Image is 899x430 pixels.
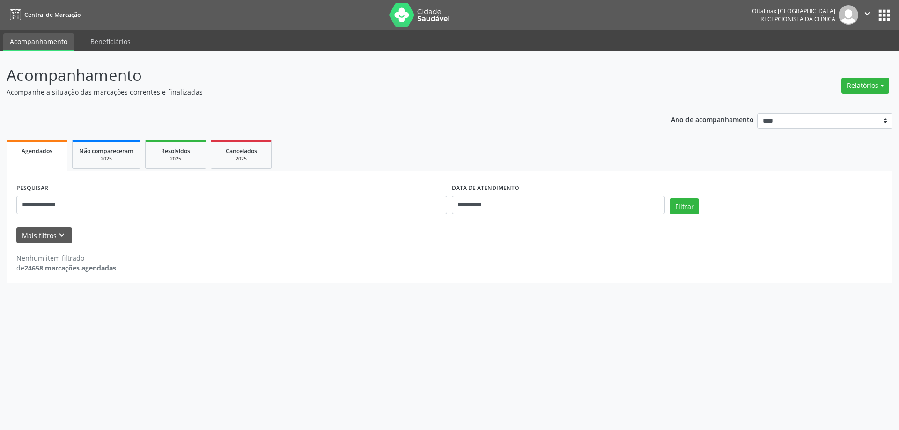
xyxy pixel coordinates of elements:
[7,64,626,87] p: Acompanhamento
[7,7,81,22] a: Central de Marcação
[16,181,48,196] label: PESQUISAR
[670,198,699,214] button: Filtrar
[57,230,67,241] i: keyboard_arrow_down
[24,11,81,19] span: Central de Marcação
[862,8,872,19] i: 
[452,181,519,196] label: DATA DE ATENDIMENTO
[841,78,889,94] button: Relatórios
[16,263,116,273] div: de
[876,7,892,23] button: apps
[152,155,199,162] div: 2025
[79,147,133,155] span: Não compareceram
[84,33,137,50] a: Beneficiários
[752,7,835,15] div: Oftalmax [GEOGRAPHIC_DATA]
[16,253,116,263] div: Nenhum item filtrado
[671,113,754,125] p: Ano de acompanhamento
[22,147,52,155] span: Agendados
[7,87,626,97] p: Acompanhe a situação das marcações correntes e finalizadas
[839,5,858,25] img: img
[218,155,265,162] div: 2025
[3,33,74,51] a: Acompanhamento
[16,227,72,244] button: Mais filtroskeyboard_arrow_down
[858,5,876,25] button: 
[79,155,133,162] div: 2025
[226,147,257,155] span: Cancelados
[760,15,835,23] span: Recepcionista da clínica
[24,263,116,272] strong: 24658 marcações agendadas
[161,147,190,155] span: Resolvidos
